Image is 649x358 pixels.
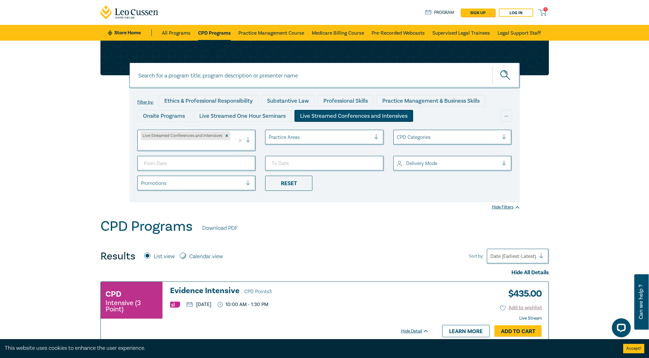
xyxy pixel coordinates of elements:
[137,125,237,137] div: Live Streamed Practical Workshops
[141,180,142,187] input: select
[265,156,384,171] input: To Date
[141,142,142,149] input: select
[170,302,180,308] img: Substantive Law
[501,110,512,122] div: ...
[240,125,313,137] div: Pre-Recorded Webcasts
[312,25,364,41] a: Medicare Billing Course
[500,304,542,311] button: Add to wishlist
[162,25,191,41] a: All Programs
[223,131,230,140] div: Remove Live Streamed Conferences and Intensives
[5,344,614,352] div: This website uses cookies to enhance the user experience.
[137,100,154,105] label: Filter by:
[154,253,175,261] label: List view
[377,95,485,107] div: Practice Management & Business Skills
[218,302,269,308] p: 10:00 AM - 1:30 PM
[638,278,644,326] span: Can we help ?
[388,125,446,137] div: National Programs
[469,253,484,260] span: Sort by:
[261,95,315,107] div: Substantive Law
[170,287,429,296] h3: Evidence Intensive
[186,302,211,307] p: [DATE]
[198,25,231,41] a: CPD Programs
[100,250,135,263] h4: Results
[397,160,398,167] input: select
[129,63,520,88] input: Search for a program title, program description or presenter name
[244,288,272,295] span: CPD Points 3
[397,134,398,141] input: select
[105,300,158,312] small: Intensive (3 Point)
[108,29,152,36] a: Store Home
[544,7,548,11] span: 0
[194,110,291,122] div: Live Streamed One Hour Seminars
[492,204,520,210] div: Hide Filters
[607,316,633,342] iframe: LiveChat chat widget
[494,325,542,337] a: Add to Cart
[490,253,492,260] input: Sort by
[519,315,542,321] strong: Live Stream
[269,134,270,141] input: select
[294,110,413,122] div: Live Streamed Conferences and Intensives
[137,110,191,122] div: Onsite Programs
[238,25,304,41] a: Practice Management Course
[100,218,193,235] h1: CPD Programs
[141,131,223,140] div: Live Streamed Conferences and Intensives
[461,9,495,17] a: sign up
[316,125,385,137] div: 10 CPD Point Packages
[202,224,238,232] a: Download PDF
[499,9,533,17] a: Log in
[189,253,223,261] label: Calendar view
[498,25,541,41] a: Legal Support Staff
[105,288,121,300] h3: CPD
[372,25,425,41] a: Pre-Recorded Webcasts
[137,156,256,171] input: From Date
[159,95,258,107] div: Ethics & Professional Responsibility
[100,269,549,277] div: Hide All Details
[504,287,542,301] h3: $ 435.00
[425,9,454,16] a: Program
[170,287,429,296] a: Evidence Intensive CPD Points3
[401,328,436,334] div: Hide Detail
[442,325,490,337] a: Learn more
[265,176,312,191] div: Reset
[623,344,644,353] button: Accept cookies
[432,25,490,41] a: Supervised Legal Trainees
[318,95,373,107] div: Professional Skills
